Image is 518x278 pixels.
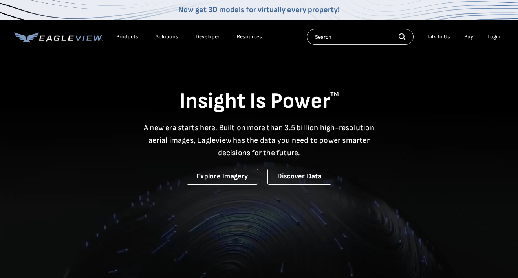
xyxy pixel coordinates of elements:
[464,33,473,40] a: Buy
[116,33,138,40] div: Products
[187,169,258,185] a: Explore Imagery
[14,88,504,115] h1: Insight Is Power
[156,33,178,40] div: Solutions
[139,122,379,159] p: A new era starts here. Built on more than 3.5 billion high-resolution aerial images, Eagleview ha...
[330,91,339,98] sup: TM
[427,33,450,40] div: Talk To Us
[237,33,262,40] div: Resources
[487,33,500,40] div: Login
[196,33,220,40] a: Developer
[307,29,414,45] input: Search
[178,5,340,15] a: Now get 3D models for virtually every property!
[267,169,331,185] a: Discover Data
